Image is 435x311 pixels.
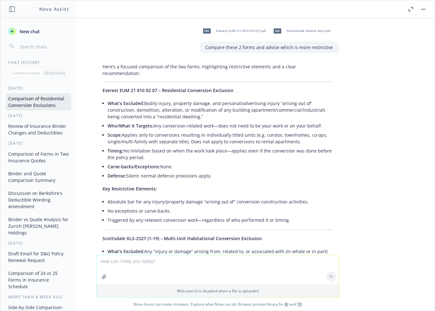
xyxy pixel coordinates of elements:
li: None. [108,162,333,171]
span: pdf [274,28,281,33]
span: pdf [203,28,211,33]
a: TR [297,302,302,307]
h1: Nova Assist [39,6,69,12]
button: Comparison of Residential Conversion Exclusions [6,93,71,110]
li: No exceptions or carve-backs. [108,206,333,215]
input: Search chats [18,42,69,51]
button: New chat [6,26,71,37]
button: Binder and Quote Comparison Summary [6,168,71,185]
p: Here’s a focused comparison of the two forms, highlighting restrictive elements and a clear recom... [103,63,333,77]
button: Review of Insurance Binder Changes and Deductibles [6,121,71,138]
li: Bodily injury, property damage, and personal/advertising injury “arising out of” construction, de... [108,99,333,121]
div: More than a week ago [1,294,76,300]
li: Silent; normal defense provisions apply. [108,171,333,180]
span: Key Restrictive Elements: [103,186,157,192]
a: BI [285,302,289,307]
span: Nova Assist can make mistakes. Explore what Nova can do: Browse prompt library for and [3,298,432,311]
button: Binder vs Quote Analysis for Zurich [PERSON_NAME] Holdings [6,214,71,238]
span: Carve-backs/Exceptions: [108,164,160,170]
span: What’s Excluded: [108,248,144,254]
span: Scope: [108,132,122,138]
p: Web search is disabled when a file is uploaded [100,288,335,294]
li: Any “injury or damage” arising from, related to, or associated with (in whole or in part) your wo... [108,247,333,269]
span: New chat [18,28,40,35]
button: Discussion on Berkshire's Deductible Wording Amendment [6,188,71,212]
li: Triggered by any relevant conversion work—regardless of who performed it or timing. [108,215,333,225]
span: Scottsdale XLS-2327 (1-19) – Multi-Unit Habitational Conversion Exclusion [103,235,262,241]
span: Defense: [108,173,126,179]
span: Who/What It Targets: [108,123,153,129]
div: [DATE] [1,240,76,246]
span: What’s Excluded: [108,100,144,106]
li: Absolute bar for any injury/property damage “arising out of” conversion construction activities. [108,197,333,206]
button: Comparison of Forms in Two Insurance Quotes [6,149,71,166]
p: All accounts [44,70,65,76]
li: Applies only to conversions resulting in individually titled units (e.g. condos, townhomes, co-op... [108,130,333,146]
div: Chat History [1,60,76,65]
span: Nationwide Habitat form.pdf [287,29,330,33]
p: Current account [11,70,40,76]
div: pdfEverest EUM+21+810+02+07.pdf [199,23,267,39]
button: Comparison of 24 vs 25 Forms in Insurance Schedule [6,268,71,292]
span: Timing: [108,148,123,154]
div: [DATE] [1,113,76,118]
li: Any conversion-related work—does not need to be your work or on your behalf. [108,121,333,130]
div: [DATE] [1,140,76,146]
div: pdfNationwide Habitat form.pdf [270,23,332,39]
div: [DATE] [1,85,76,91]
li: No limitation based on when the work took place—applies even if the conversion was done before th... [108,146,333,162]
p: Compare these 2 forms and advise which is more restrictive [205,44,333,51]
span: Everest EUM 21 810 02 07 – Residential Conversion Exclusion [103,87,233,93]
button: Draft Email for D&O Policy Renewal Request [6,248,71,265]
span: Everest EUM+21+810+02+07.pdf [216,29,266,33]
